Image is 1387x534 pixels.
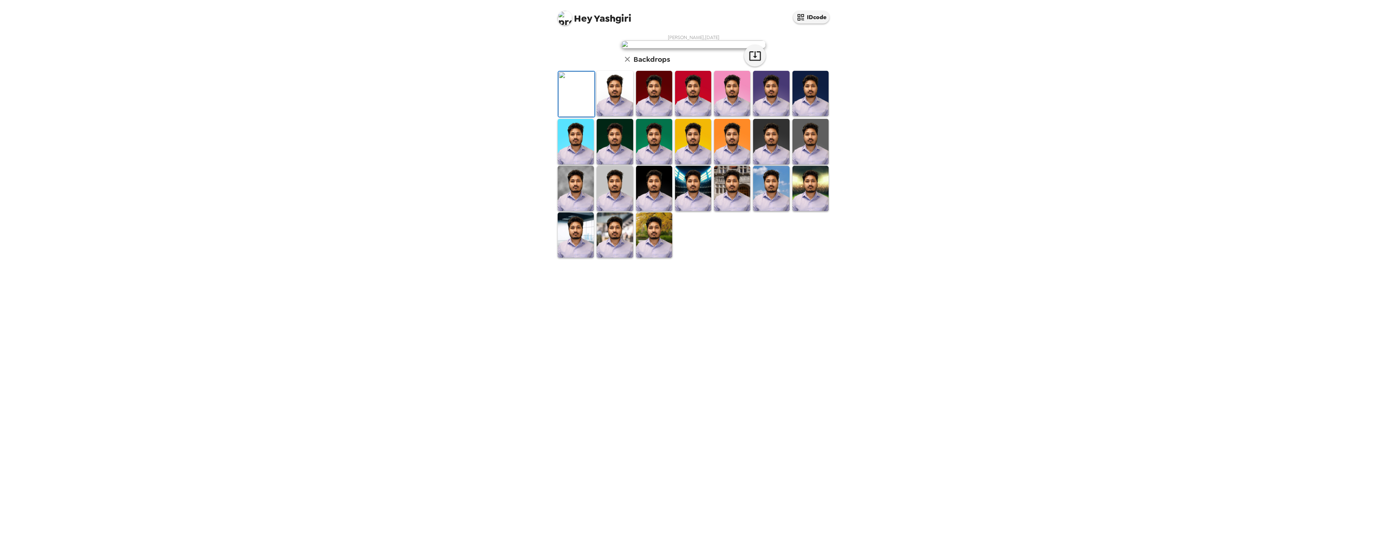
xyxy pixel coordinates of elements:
button: IDcode [793,11,829,23]
span: [PERSON_NAME] , [DATE] [668,34,720,40]
img: profile pic [558,11,572,25]
h6: Backdrops [634,53,670,65]
span: Hey [574,12,592,25]
span: Yashgiri [558,7,631,23]
img: Original [558,72,595,117]
img: user [621,40,766,48]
